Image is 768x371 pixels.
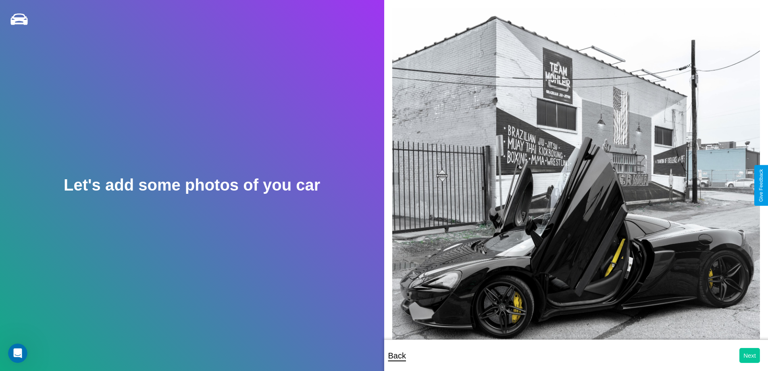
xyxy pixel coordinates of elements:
[8,344,27,363] iframe: Intercom live chat
[739,348,760,363] button: Next
[392,8,760,354] img: posted
[758,169,764,202] div: Give Feedback
[64,176,320,194] h2: Let's add some photos of you car
[388,348,406,363] p: Back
